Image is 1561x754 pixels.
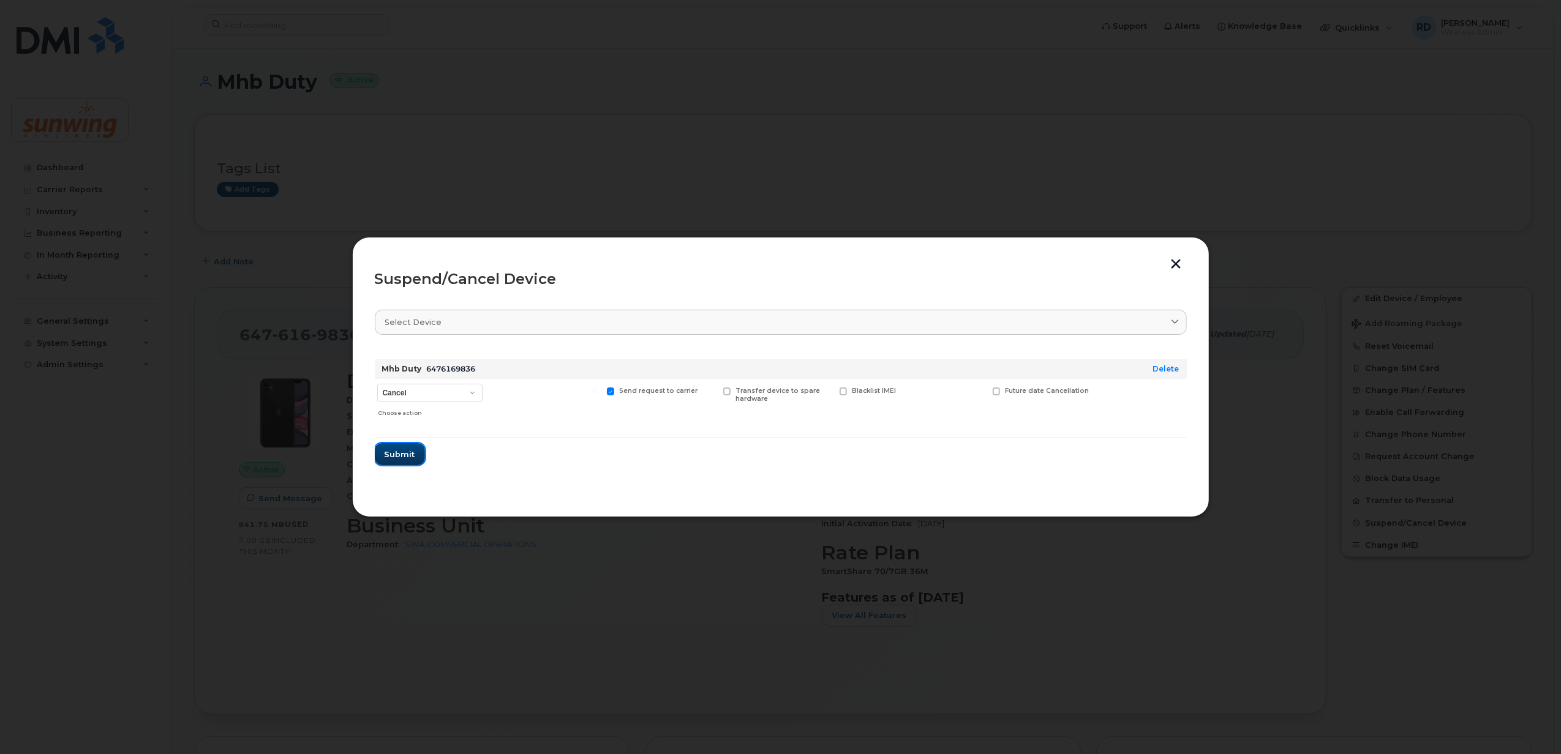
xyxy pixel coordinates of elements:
[385,449,415,460] span: Submit
[978,387,984,394] input: Future date Cancellation
[1005,387,1089,395] span: Future date Cancellation
[735,387,820,403] span: Transfer device to spare hardware
[378,403,482,418] div: Choose action
[825,387,831,394] input: Blacklist IMEI
[375,272,1187,286] div: Suspend/Cancel Device
[382,364,422,373] strong: Mhb Duty
[619,387,698,395] span: Send request to carrier
[852,387,896,395] span: Blacklist IMEI
[375,443,425,465] button: Submit
[1153,364,1179,373] a: Delete
[592,387,598,394] input: Send request to carrier
[709,387,715,394] input: Transfer device to spare hardware
[375,310,1187,335] a: Select device
[427,364,476,373] span: 6476169836
[385,316,442,328] span: Select device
